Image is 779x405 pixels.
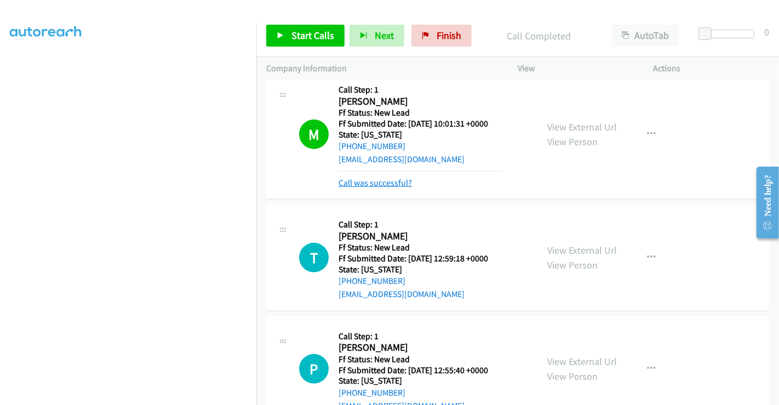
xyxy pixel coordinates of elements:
h5: State: [US_STATE] [339,264,488,275]
span: Start Calls [291,29,334,42]
h1: M [299,119,329,149]
h2: [PERSON_NAME] [339,230,488,243]
button: AutoTab [611,25,679,47]
a: Finish [411,25,472,47]
h5: Ff Status: New Lead [339,107,502,118]
a: View External Url [547,244,617,256]
h2: [PERSON_NAME] [339,341,488,354]
a: [PHONE_NUMBER] [339,141,405,151]
a: View Person [547,259,598,271]
h5: State: [US_STATE] [339,375,488,386]
p: Actions [654,62,770,75]
h5: Ff Status: New Lead [339,242,488,253]
iframe: Resource Center [748,159,779,246]
h5: Call Step: 1 [339,84,502,95]
div: 0 [764,25,769,39]
a: View Person [547,135,598,148]
h5: Call Step: 1 [339,331,488,342]
a: View Person [547,370,598,383]
div: The call is yet to be attempted [299,243,329,272]
h5: State: [US_STATE] [339,129,502,140]
span: Next [375,29,394,42]
p: Call Completed [486,28,592,43]
a: [EMAIL_ADDRESS][DOMAIN_NAME] [339,154,465,164]
h5: Ff Submitted Date: [DATE] 12:59:18 +0000 [339,253,488,264]
a: [EMAIL_ADDRESS][DOMAIN_NAME] [339,289,465,299]
div: The call is yet to be attempted [299,354,329,384]
h5: Ff Status: New Lead [339,354,488,365]
h5: Ff Submitted Date: [DATE] 12:55:40 +0000 [339,365,488,376]
button: Next [350,25,404,47]
div: Delay between calls (in seconds) [704,30,754,38]
a: [PHONE_NUMBER] [339,387,405,398]
h5: Ff Submitted Date: [DATE] 10:01:31 +0000 [339,118,502,129]
a: View External Url [547,355,617,368]
h2: [PERSON_NAME] [339,95,502,108]
p: View [518,62,634,75]
a: View External Url [547,121,617,133]
span: Finish [437,29,461,42]
a: Start Calls [266,25,345,47]
a: [PHONE_NUMBER] [339,276,405,286]
h1: T [299,243,329,272]
h5: Call Step: 1 [339,219,488,230]
h1: P [299,354,329,384]
a: Call was successful? [339,178,412,188]
p: Company Information [266,62,498,75]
